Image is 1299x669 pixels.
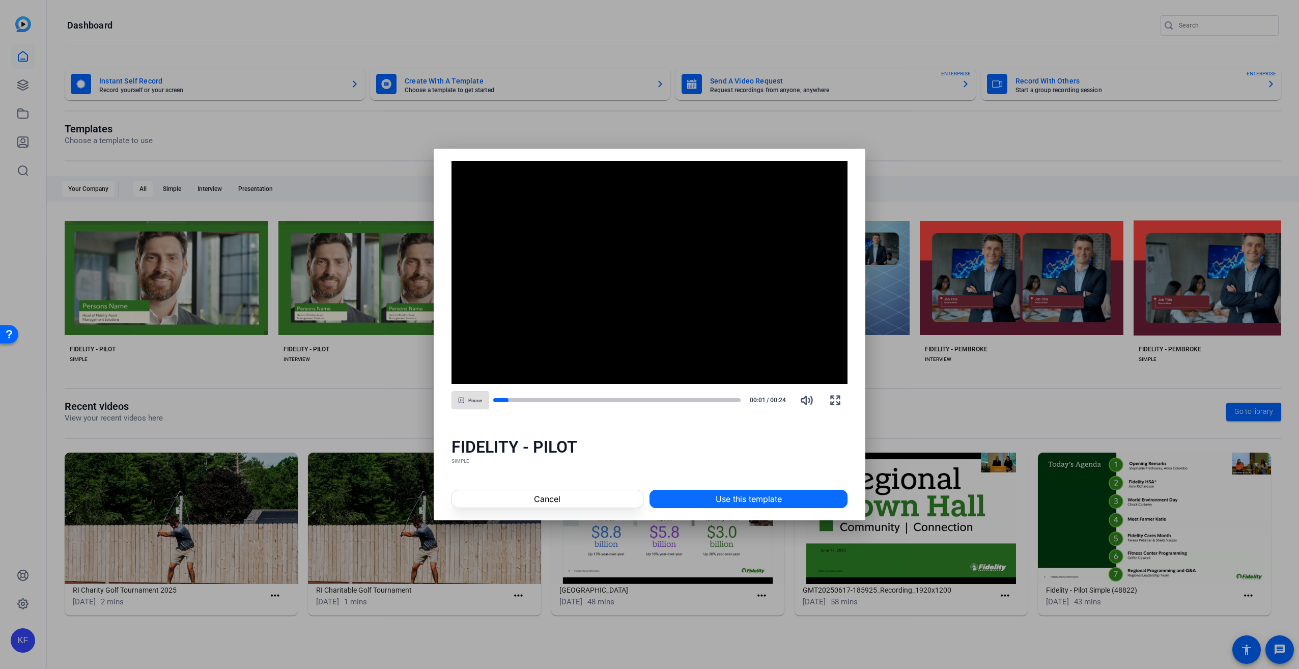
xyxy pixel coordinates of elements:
button: Pause [451,391,489,409]
div: Video Player [451,161,848,384]
button: Mute [795,388,819,412]
div: / [745,396,790,405]
div: SIMPLE [451,457,848,465]
button: Cancel [451,490,643,508]
span: Pause [468,398,482,404]
span: 00:01 [745,396,766,405]
div: FIDELITY - PILOT [451,437,848,457]
button: Use this template [649,490,848,508]
button: Fullscreen [823,388,848,412]
span: 00:24 [770,396,791,405]
span: Cancel [534,493,560,505]
span: Use this template [716,493,782,505]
